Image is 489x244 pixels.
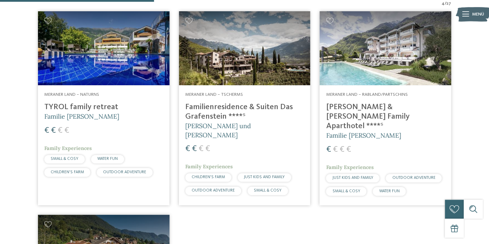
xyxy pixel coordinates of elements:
span: Meraner Land – Naturns [44,92,99,97]
span: OUTDOOR ADVENTURE [192,188,235,193]
span: SMALL & COSY [254,188,282,193]
span: 27 [446,0,451,7]
span: Meraner Land – Rabland/Partschins [326,92,407,97]
span: Family Experiences [326,164,373,170]
span: € [339,145,344,154]
img: Familienhotels gesucht? Hier findet ihr die besten! [179,11,310,85]
a: Familienhotels gesucht? Hier findet ihr die besten! Meraner Land – Naturns TYROL family retreat F... [38,11,169,205]
span: CHILDREN’S FARM [51,170,84,174]
span: € [51,126,56,135]
span: WATER FUN [379,189,399,193]
span: Familie [PERSON_NAME] [44,112,119,120]
span: € [326,145,331,154]
span: SMALL & COSY [332,189,360,193]
span: € [346,145,351,154]
span: € [333,145,337,154]
span: 4 [442,0,445,7]
span: € [199,145,204,153]
span: € [205,145,210,153]
span: Familie [PERSON_NAME] [326,131,401,139]
span: JUST KIDS AND FAMILY [244,175,285,179]
span: € [185,145,190,153]
span: JUST KIDS AND FAMILY [332,176,373,180]
span: WATER FUN [97,157,118,161]
span: OUTDOOR ADVENTURE [103,170,146,174]
h4: TYROL family retreat [44,102,163,112]
h4: Familienresidence & Suiten Das Grafenstein ****ˢ [185,102,304,121]
span: Family Experiences [44,145,92,151]
span: [PERSON_NAME] und [PERSON_NAME] [185,122,251,139]
span: € [44,126,49,135]
a: Familienhotels gesucht? Hier findet ihr die besten! Meraner Land – Tscherms Familienresidence & S... [179,11,310,205]
img: Familien Wellness Residence Tyrol **** [38,11,169,85]
span: € [64,126,69,135]
span: / [445,0,446,7]
h4: [PERSON_NAME] & [PERSON_NAME] Family Aparthotel ****ˢ [326,102,445,131]
span: CHILDREN’S FARM [192,175,225,179]
span: Family Experiences [185,163,233,170]
a: Familienhotels gesucht? Hier findet ihr die besten! Meraner Land – Rabland/Partschins [PERSON_NAM... [320,11,451,205]
span: SMALL & COSY [51,157,78,161]
span: OUTDOOR ADVENTURE [392,176,435,180]
img: Familienhotels gesucht? Hier findet ihr die besten! [320,11,451,85]
span: € [192,145,197,153]
span: € [58,126,63,135]
span: Meraner Land – Tscherms [185,92,243,97]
